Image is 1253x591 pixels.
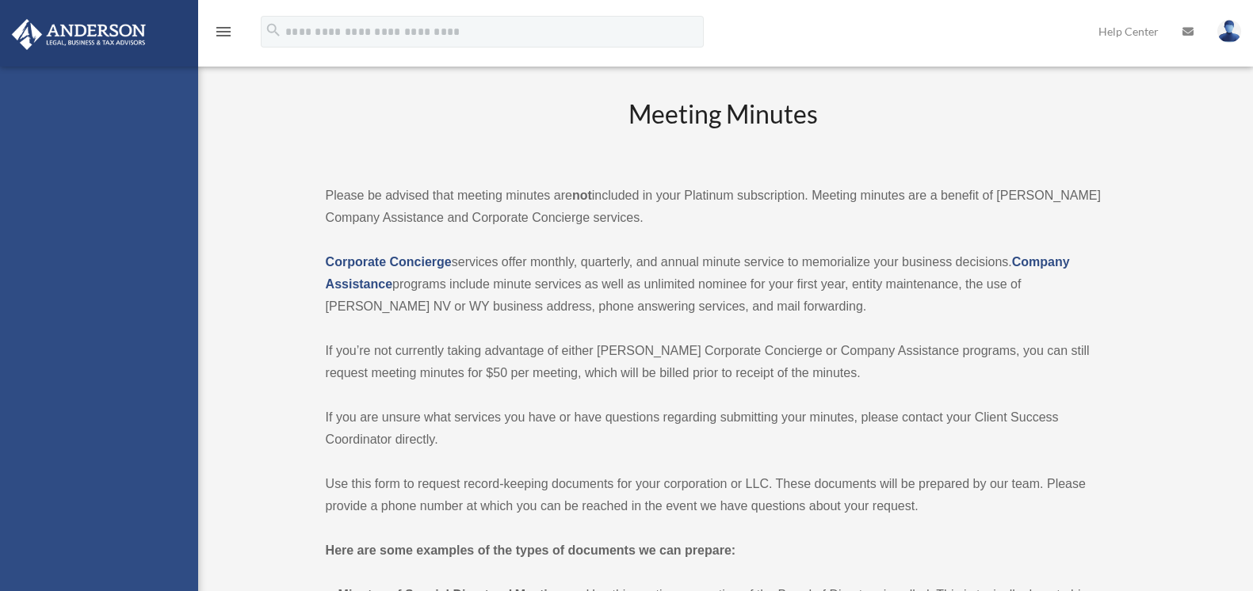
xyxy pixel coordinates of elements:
[326,406,1122,451] p: If you are unsure what services you have or have questions regarding submitting your minutes, ple...
[326,255,1070,291] a: Company Assistance
[326,255,452,269] a: Corporate Concierge
[7,19,151,50] img: Anderson Advisors Platinum Portal
[326,97,1122,162] h2: Meeting Minutes
[1217,20,1241,43] img: User Pic
[214,22,233,41] i: menu
[326,185,1122,229] p: Please be advised that meeting minutes are included in your Platinum subscription. Meeting minute...
[326,473,1122,517] p: Use this form to request record-keeping documents for your corporation or LLC. These documents wi...
[214,28,233,41] a: menu
[326,340,1122,384] p: If you’re not currently taking advantage of either [PERSON_NAME] Corporate Concierge or Company A...
[572,189,592,202] strong: not
[326,251,1122,318] p: services offer monthly, quarterly, and annual minute service to memorialize your business decisio...
[326,543,736,557] strong: Here are some examples of the types of documents we can prepare:
[265,21,282,39] i: search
